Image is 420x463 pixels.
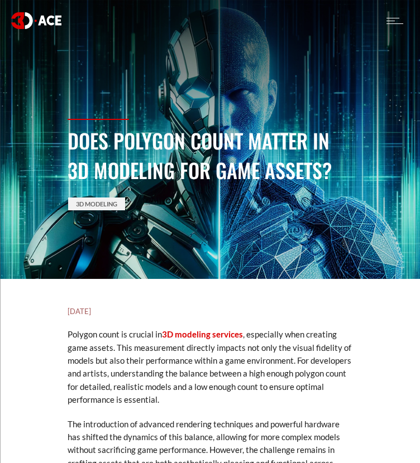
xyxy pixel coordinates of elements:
a: 3D Modeling [68,197,125,210]
img: logo white [11,12,61,28]
h5: [DATE] [68,306,352,317]
h1: Does Polygon Count Matter in 3D Modeling for Game Assets? [68,126,352,185]
p: Polygon count is crucial in , especially when creating game assets. This measurement directly imp... [68,328,352,406]
a: 3D modeling services [162,329,243,339]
